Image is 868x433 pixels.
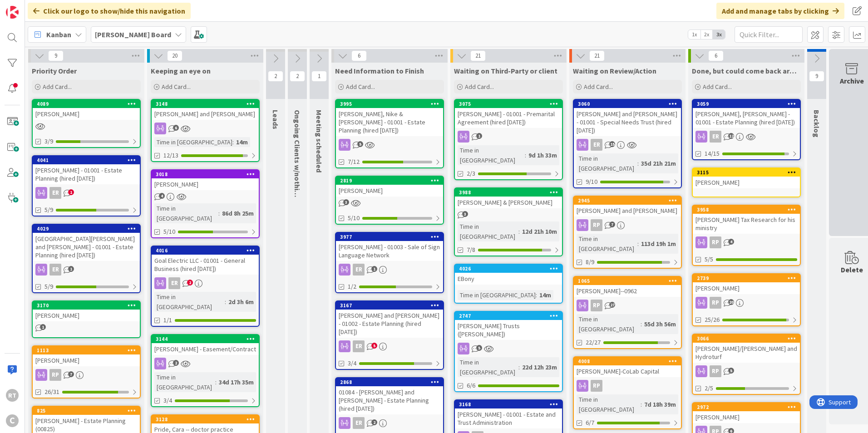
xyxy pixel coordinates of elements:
[735,26,803,43] input: Quick Filter...
[346,83,375,91] span: Add Card...
[44,137,53,146] span: 3/9
[167,50,182,61] span: 20
[152,178,259,190] div: [PERSON_NAME]
[340,101,443,107] div: 3995
[336,241,443,261] div: [PERSON_NAME] - 01003 - Sale of Sign Language Network
[336,264,443,276] div: ER
[33,233,140,261] div: [GEOGRAPHIC_DATA][PERSON_NAME] and [PERSON_NAME] - 01001 - Estate Planning (hired [DATE])
[574,277,681,285] div: 1065
[470,50,486,61] span: 21
[168,277,180,289] div: ER
[574,285,681,297] div: [PERSON_NAME]--0962
[33,100,140,108] div: 4089
[348,282,356,291] span: 1/2
[591,219,602,231] div: RP
[232,137,234,147] span: :
[454,66,557,75] span: Waiting on Third-Party or client
[574,357,681,365] div: 4008
[574,380,681,392] div: RP
[37,408,140,414] div: 825
[152,335,259,355] div: 3144[PERSON_NAME] - Easement/Contract
[465,83,494,91] span: Add Card...
[455,312,562,320] div: 2747
[536,290,537,300] span: :
[32,345,141,399] a: 1113[PERSON_NAME]RP26/31
[639,239,678,249] div: 113d 19h 1m
[152,246,259,275] div: 4016Goal Electric LLC - 01001 - General Business (hired [DATE])
[156,416,259,423] div: 3128
[710,131,721,143] div: ER
[688,30,700,39] span: 1x
[268,71,283,82] span: 2
[48,50,64,61] span: 9
[6,6,19,19] img: Visit kanbanzone.com
[33,264,140,276] div: ER
[728,299,734,305] span: 20
[33,100,140,120] div: 4089[PERSON_NAME]
[152,170,259,178] div: 3018
[234,137,250,147] div: 14m
[340,302,443,309] div: 3167
[46,29,71,40] span: Kanban
[335,300,444,370] a: 3167[PERSON_NAME] and [PERSON_NAME] - 01002 - Estate Planning (hired [DATE])ER3/4
[154,372,215,392] div: Time in [GEOGRAPHIC_DATA]
[697,101,800,107] div: 3059
[33,225,140,261] div: 4029[GEOGRAPHIC_DATA][PERSON_NAME] and [PERSON_NAME] - 01001 - Estate Planning (hired [DATE])
[693,100,800,128] div: 3059[PERSON_NAME], [PERSON_NAME] - 01001 - Estate Planning (hired [DATE])
[154,137,232,147] div: Time in [GEOGRAPHIC_DATA]
[573,99,682,188] a: 3060[PERSON_NAME] and [PERSON_NAME] - 01001 - Special Needs Trust (hired [DATE])ERTime in [GEOGRA...
[693,177,800,188] div: [PERSON_NAME]
[577,314,641,334] div: Time in [GEOGRAPHIC_DATA]
[455,108,562,128] div: [PERSON_NAME] - 01001 - Premarital Agreement (hired [DATE])
[351,50,367,61] span: 6
[454,99,563,180] a: 3075[PERSON_NAME] - 01001 - Premarital Agreement (hired [DATE])Time in [GEOGRAPHIC_DATA]:9d 1h 33...
[33,346,140,366] div: 1113[PERSON_NAME]
[693,100,800,108] div: 3059
[574,197,681,216] div: 2945[PERSON_NAME] and [PERSON_NAME]
[574,365,681,377] div: [PERSON_NAME]-CoLab Capital
[589,50,605,61] span: 21
[637,239,639,249] span: :
[336,340,443,352] div: ER
[697,335,800,342] div: 3066
[458,290,536,300] div: Time in [GEOGRAPHIC_DATA]
[152,415,259,423] div: 3128
[152,277,259,289] div: ER
[152,343,259,355] div: [PERSON_NAME] - Easement/Contract
[577,234,637,254] div: Time in [GEOGRAPHIC_DATA]
[455,400,562,408] div: 3168
[40,324,46,330] span: 1
[573,276,682,349] a: 1065[PERSON_NAME]--0962RPTime in [GEOGRAPHIC_DATA]:55d 3h 56m22/27
[728,133,734,139] span: 12
[32,155,141,216] a: 4041[PERSON_NAME] - 01001 - Estate Planning (hired [DATE])ER5/9
[642,319,678,329] div: 55d 3h 56m
[343,199,349,205] span: 3
[371,419,377,425] span: 2
[710,297,721,309] div: RP
[520,362,559,372] div: 22d 12h 23m
[459,189,562,196] div: 3988
[357,141,363,147] span: 5
[455,265,562,285] div: 4026EBony
[19,1,41,12] span: Support
[335,99,444,168] a: 3995[PERSON_NAME], Nike & [PERSON_NAME] - 01001 - Estate Planning (hired [DATE])7/12
[33,164,140,184] div: [PERSON_NAME] - 01001 - Estate Planning (hired [DATE])
[705,315,720,325] span: 25/26
[578,101,681,107] div: 3060
[574,197,681,205] div: 2945
[336,378,443,386] div: 2868
[335,232,444,293] a: 3977[PERSON_NAME] - 01003 - Sale of Sign Language NetworkER1/2
[705,384,713,393] span: 2/5
[462,211,468,217] span: 3
[455,197,562,208] div: [PERSON_NAME] & [PERSON_NAME]
[33,225,140,233] div: 4029
[693,131,800,143] div: ER
[574,219,681,231] div: RP
[459,266,562,272] div: 4026
[574,139,681,151] div: ER
[336,177,443,185] div: 2819
[37,101,140,107] div: 4089
[525,150,526,160] span: :
[586,338,601,347] span: 22/27
[716,3,844,19] div: Add and manage tabs by clicking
